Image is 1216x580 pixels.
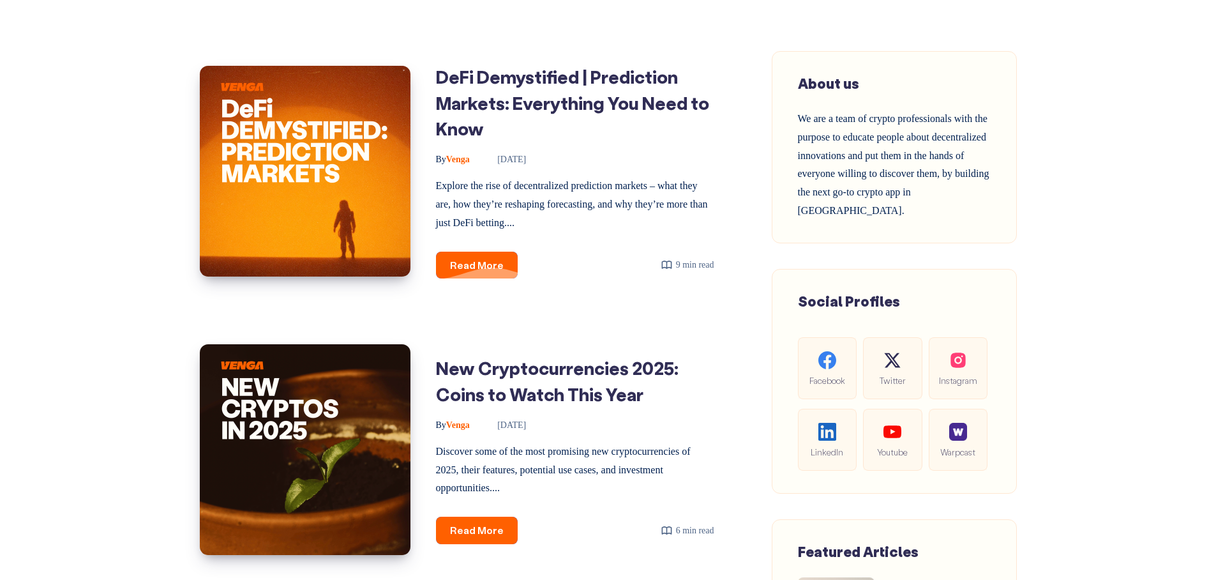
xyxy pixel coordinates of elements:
[436,443,714,498] p: Discover some of the most promising new cryptocurrencies of 2025, their features, potential use c...
[863,337,922,399] a: Twitter
[949,423,967,441] img: social-warpcast.e8a23a7ed3178af0345123c41633f860.png
[661,257,714,273] div: 9 min read
[798,292,900,310] span: Social Profiles
[808,445,846,459] span: LinkedIn
[929,409,987,471] a: Warpcast
[808,373,846,388] span: Facebook
[798,74,859,93] span: About us
[436,155,446,164] span: By
[436,517,518,544] a: Read More
[436,420,446,430] span: By
[436,420,470,430] span: Venga
[818,423,836,441] img: social-linkedin.be646fe421ccab3a2ad91cb58bdc9694.svg
[479,155,526,164] time: [DATE]
[436,177,714,232] p: Explore the rise of decentralized prediction markets – what they are, how they’re reshaping forec...
[798,337,857,399] a: Facebook
[436,155,472,164] a: ByVenga
[436,65,709,140] a: DeFi Demystified | Prediction Markets: Everything You Need to Know
[436,155,470,164] span: Venga
[873,373,912,388] span: Twitter
[863,409,922,471] a: Youtube
[200,66,410,277] img: Image of: DeFi Demystified | Prediction Markets: Everything You Need to Know
[883,423,901,441] img: social-youtube.99db9aba05279f803f3e7a4a838dfb6c.svg
[873,445,912,459] span: Youtube
[200,344,410,555] img: Image of: New Cryptocurrencies 2025: Coins to Watch This Year
[798,409,857,471] a: LinkedIn
[929,337,987,399] a: Instagram
[661,523,714,538] div: 6 min read
[436,252,518,279] a: Read More
[436,356,679,406] a: New Cryptocurrencies 2025: Coins to Watch This Year
[939,445,977,459] span: Warpcast
[798,113,989,216] span: We are a team of crypto professionals with the purpose to educate people about decentralized inno...
[436,420,472,430] a: ByVenga
[479,420,526,430] time: [DATE]
[939,373,977,388] span: Instagram
[798,542,919,561] span: Featured Articles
